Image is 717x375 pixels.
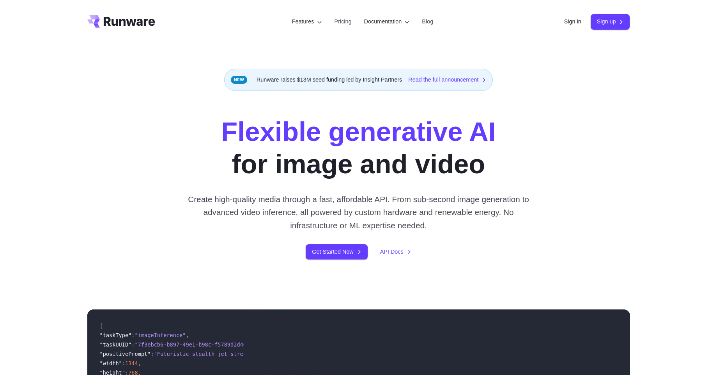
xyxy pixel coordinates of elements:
[131,332,135,338] span: :
[186,332,189,338] span: ,
[122,360,125,366] span: :
[364,17,410,26] label: Documentation
[100,341,132,348] span: "taskUUID"
[408,75,486,84] a: Read the full announcement
[135,332,186,338] span: "imageInference"
[224,69,493,91] div: Runware raises $13M seed funding led by Insight Partners
[221,116,496,180] h1: for image and video
[380,247,411,256] a: API Docs
[150,351,154,357] span: :
[131,341,135,348] span: :
[100,351,151,357] span: "positivePrompt"
[138,360,141,366] span: ,
[100,360,122,366] span: "width"
[185,193,532,232] p: Create high-quality media through a fast, affordable API. From sub-second image generation to adv...
[306,244,367,259] a: Get Started Now
[292,17,322,26] label: Features
[591,14,630,29] a: Sign up
[125,360,138,366] span: 1344
[87,15,155,28] a: Go to /
[335,17,352,26] a: Pricing
[135,341,256,348] span: "7f3ebcb6-b897-49e1-b98c-f5789d2d40d7"
[422,17,433,26] a: Blog
[221,117,496,147] strong: Flexible generative AI
[100,323,103,329] span: {
[564,17,581,26] a: Sign in
[100,332,132,338] span: "taskType"
[154,351,444,357] span: "Futuristic stealth jet streaking through a neon-lit cityscape with glowing purple exhaust"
